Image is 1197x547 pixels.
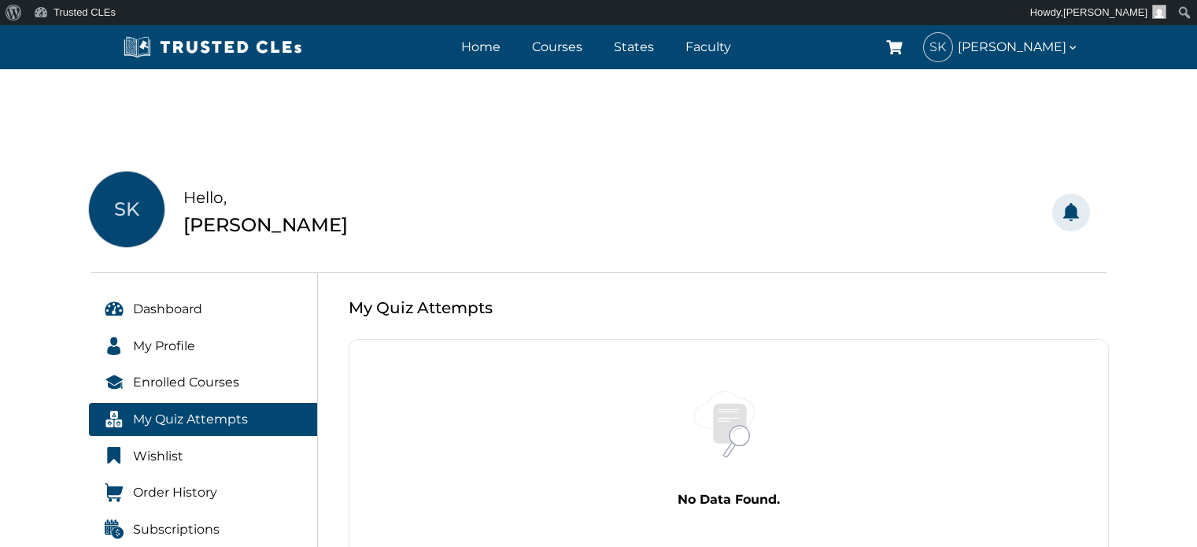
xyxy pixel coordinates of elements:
a: Courses [528,35,586,58]
img: Trusted CLEs [119,35,307,59]
span: Order History [133,482,217,503]
span: Dashboard [133,299,202,320]
span: Enrolled Courses [133,372,239,393]
div: Hello, [183,185,348,210]
div: [PERSON_NAME] [183,210,348,240]
span: Subscriptions [133,519,220,540]
a: Enrolled Courses [89,366,318,399]
h6: No Data Found. [375,490,1083,510]
span: My Profile [133,336,195,357]
a: Order History [89,476,318,509]
span: SK [89,172,164,247]
a: My Quiz Attempts [89,403,318,436]
a: Dashboard [89,293,318,326]
span: SK [924,33,952,61]
span: [PERSON_NAME] [958,36,1079,57]
span: My Quiz Attempts [133,409,248,430]
a: Home [457,35,504,58]
div: My Quiz Attempts [349,295,1109,320]
span: [PERSON_NAME] [1063,6,1147,18]
a: Subscriptions [89,513,318,546]
a: Faculty [682,35,735,58]
a: Wishlist [89,440,318,473]
a: My Profile [89,330,318,363]
span: Wishlist [133,446,183,467]
a: States [610,35,658,58]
